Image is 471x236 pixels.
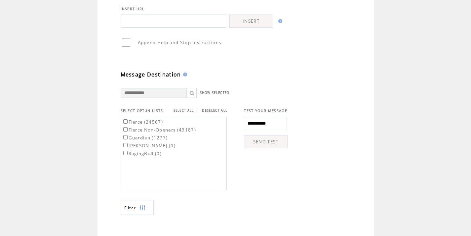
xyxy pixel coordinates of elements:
[122,119,163,125] label: Fierce (24567)
[181,73,187,76] img: help.gif
[122,127,196,133] label: Fierce Non-Openers (43187)
[123,143,128,147] input: [PERSON_NAME] (0)
[139,200,145,215] img: filters.png
[122,135,168,141] label: Guardian (1277)
[200,91,230,95] a: SHOW SELECTED
[229,15,273,28] a: INSERT
[123,119,128,124] input: Fierce (24567)
[121,71,181,78] span: Message Destination
[244,135,288,148] a: SEND TEST
[121,200,154,215] a: Filter
[122,151,162,157] label: RagingBull (0)
[202,108,227,113] a: DESELECT ALL
[138,40,221,45] span: Append Help and Stop instructions
[276,19,282,23] img: help.gif
[123,127,128,132] input: Fierce Non-Openers (43187)
[123,135,128,139] input: Guardian (1277)
[121,108,163,113] span: SELECT OPT-IN LISTS
[244,108,287,113] span: TEST YOUR MESSAGE
[174,108,194,113] a: SELECT ALL
[121,7,145,11] span: INSERT URL
[123,151,128,155] input: RagingBull (0)
[197,108,199,114] span: |
[124,205,136,211] span: Show filters
[122,143,176,149] label: [PERSON_NAME] (0)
